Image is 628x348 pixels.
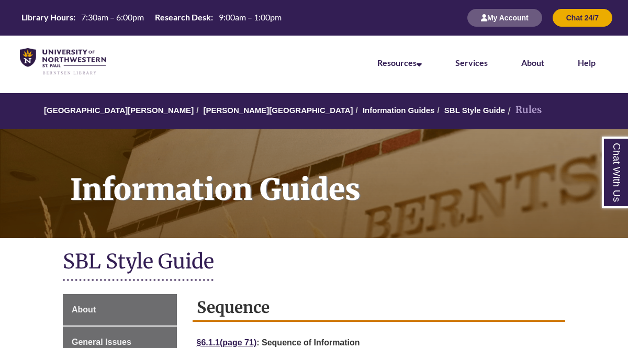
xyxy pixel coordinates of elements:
[17,12,286,23] table: Hours Today
[193,294,566,322] h2: Sequence
[467,9,542,27] button: My Account
[467,13,542,22] a: My Account
[363,106,435,115] a: Information Guides
[81,12,144,22] span: 7:30am – 6:00pm
[455,58,488,68] a: Services
[505,103,542,118] li: Rules
[219,12,282,22] span: 9:00am – 1:00pm
[220,338,360,347] strong: : Sequence of Information
[151,12,215,23] th: Research Desk:
[17,12,286,24] a: Hours Today
[72,338,131,346] span: General Issues
[197,338,220,347] a: §6.1.1
[203,106,353,115] a: [PERSON_NAME][GEOGRAPHIC_DATA]
[377,58,422,68] a: Resources
[59,129,628,224] h1: Information Guides
[63,294,177,325] a: About
[553,13,612,22] a: Chat 24/7
[20,48,106,75] img: UNWSP Library Logo
[521,58,544,68] a: About
[44,106,194,115] a: [GEOGRAPHIC_DATA][PERSON_NAME]
[444,106,505,115] a: SBL Style Guide
[72,305,96,314] span: About
[578,58,596,68] a: Help
[63,249,565,276] h1: SBL Style Guide
[17,12,77,23] th: Library Hours:
[553,9,612,27] button: Chat 24/7
[220,338,256,347] a: (page 71)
